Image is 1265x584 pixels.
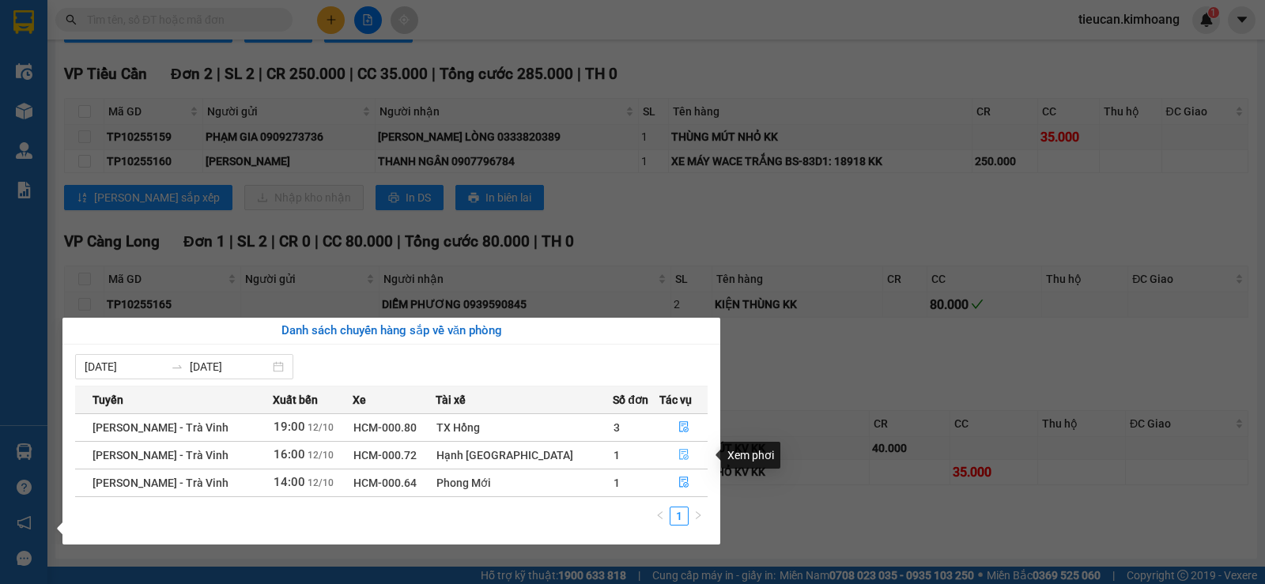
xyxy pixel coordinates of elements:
span: HCM-000.64 [353,477,417,489]
span: [PERSON_NAME] - Trà Vinh [93,449,228,462]
button: file-done [660,415,708,440]
span: file-done [678,421,689,434]
li: Previous Page [651,507,670,526]
span: Tác vụ [659,391,692,409]
span: Số đơn [613,391,648,409]
span: 16:00 [274,447,305,462]
span: swap-right [171,360,183,373]
span: Tài xế [436,391,466,409]
span: [PERSON_NAME] - Trà Vinh [93,421,228,434]
span: file-done [678,449,689,462]
button: file-done [660,443,708,468]
div: Danh sách chuyến hàng sắp về văn phòng [75,322,708,341]
span: right [693,511,703,520]
input: Từ ngày [85,358,164,375]
div: Phong Mới [436,474,613,492]
span: 12/10 [308,450,334,461]
span: Xuất bến [273,391,318,409]
div: TX Hồng [436,419,613,436]
span: 12/10 [308,422,334,433]
input: Đến ngày [190,358,270,375]
div: Hạnh [GEOGRAPHIC_DATA] [436,446,613,464]
span: 19:00 [274,420,305,434]
span: 3 [614,421,620,434]
span: file-done [678,477,689,489]
span: HCM-000.80 [353,421,417,434]
span: 12/10 [308,477,334,488]
span: Xe [353,391,366,409]
a: 1 [670,507,688,525]
span: HCM-000.72 [353,449,417,462]
span: 1 [614,477,620,489]
span: 14:00 [274,475,305,489]
div: Xem phơi [721,442,780,469]
span: 1 [614,449,620,462]
span: left [655,511,665,520]
span: Tuyến [93,391,123,409]
button: left [651,507,670,526]
button: right [689,507,708,526]
button: file-done [660,470,708,495]
li: Next Page [689,507,708,526]
span: to [171,360,183,373]
span: [PERSON_NAME] - Trà Vinh [93,477,228,489]
li: 1 [670,507,689,526]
